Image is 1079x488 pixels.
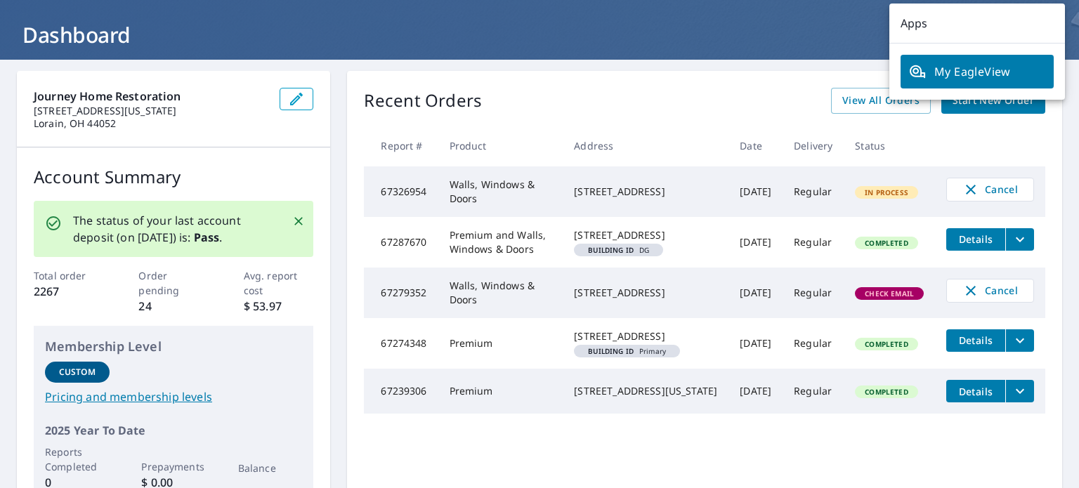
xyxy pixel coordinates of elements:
p: Balance [238,461,303,475]
td: [DATE] [728,369,783,414]
p: 24 [138,298,209,315]
p: Order pending [138,268,209,298]
a: My EagleView [901,55,1054,88]
b: Pass [194,230,220,245]
p: Custom [59,366,96,378]
td: [DATE] [728,166,783,217]
td: 67274348 [364,318,438,369]
button: detailsBtn-67239306 [946,380,1005,402]
button: filesDropdownBtn-67287670 [1005,228,1034,251]
div: [STREET_ADDRESS] [574,329,717,343]
span: Check Email [856,289,922,298]
button: Cancel [946,279,1034,303]
td: 67287670 [364,217,438,268]
div: [STREET_ADDRESS] [574,286,717,300]
th: Status [844,125,935,166]
td: 67326954 [364,166,438,217]
span: Completed [856,339,916,349]
th: Address [563,125,728,166]
button: filesDropdownBtn-67239306 [1005,380,1034,402]
span: In Process [856,187,917,197]
th: Report # [364,125,438,166]
span: Completed [856,238,916,248]
a: Pricing and membership levels [45,388,302,405]
p: 2025 Year To Date [45,422,302,439]
td: Premium [438,318,563,369]
td: 67279352 [364,268,438,318]
p: $ 53.97 [244,298,314,315]
span: Details [955,385,997,398]
span: Cancel [961,181,1019,198]
th: Date [728,125,783,166]
td: 67239306 [364,369,438,414]
span: Completed [856,387,916,397]
td: Regular [783,217,844,268]
button: detailsBtn-67274348 [946,329,1005,352]
p: Journey Home Restoration [34,88,268,105]
td: [DATE] [728,268,783,318]
h1: Dashboard [17,20,1062,49]
th: Delivery [783,125,844,166]
button: Close [289,212,308,230]
span: Primary [580,348,674,355]
span: Details [955,232,997,246]
td: Premium [438,369,563,414]
button: filesDropdownBtn-67274348 [1005,329,1034,352]
em: Building ID [588,348,634,355]
p: [STREET_ADDRESS][US_STATE] [34,105,268,117]
p: Prepayments [141,459,206,474]
td: Regular [783,166,844,217]
p: Lorain, OH 44052 [34,117,268,130]
td: [DATE] [728,318,783,369]
p: Recent Orders [364,88,482,114]
td: Regular [783,369,844,414]
span: Start New Order [953,92,1034,110]
span: View All Orders [842,92,920,110]
p: Avg. report cost [244,268,314,298]
p: Reports Completed [45,444,110,474]
p: The status of your last account deposit (on [DATE]) is: . [73,212,275,246]
a: View All Orders [831,88,931,114]
span: My EagleView [909,63,1045,80]
td: Regular [783,318,844,369]
p: Membership Level [45,337,302,356]
p: Account Summary [34,164,313,190]
td: Premium and Walls, Windows & Doors [438,217,563,268]
span: DG [580,246,658,253]
p: 2267 [34,283,104,300]
p: Total order [34,268,104,283]
em: Building ID [588,246,634,253]
td: [DATE] [728,217,783,268]
th: Product [438,125,563,166]
td: Walls, Windows & Doors [438,166,563,217]
button: Cancel [946,178,1034,202]
p: Apps [889,4,1065,44]
div: [STREET_ADDRESS] [574,185,717,199]
span: Cancel [961,282,1019,299]
div: [STREET_ADDRESS] [574,228,717,242]
td: Walls, Windows & Doors [438,268,563,318]
a: Start New Order [941,88,1045,114]
td: Regular [783,268,844,318]
span: Details [955,334,997,347]
div: [STREET_ADDRESS][US_STATE] [574,384,717,398]
button: detailsBtn-67287670 [946,228,1005,251]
